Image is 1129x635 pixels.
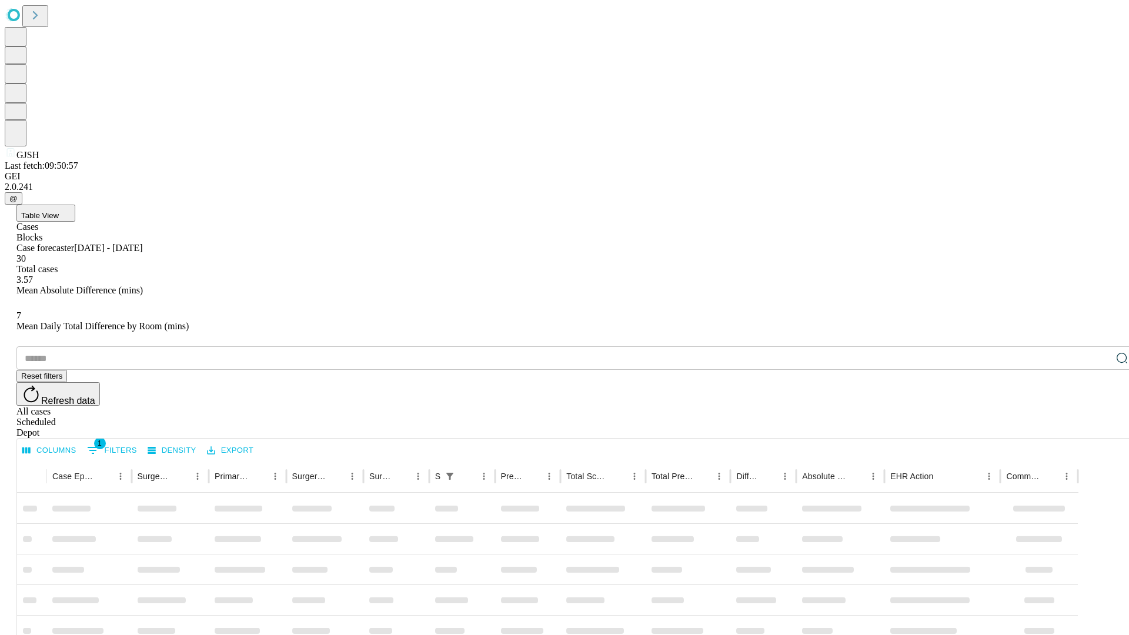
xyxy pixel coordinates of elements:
button: Menu [865,468,881,484]
button: Refresh data [16,382,100,406]
button: Menu [711,468,727,484]
div: EHR Action [890,472,933,481]
button: Export [204,442,256,460]
span: Mean Daily Total Difference by Room (mins) [16,321,189,331]
button: Menu [981,468,997,484]
span: Refresh data [41,396,95,406]
button: Sort [459,468,476,484]
button: Sort [934,468,951,484]
div: Surgeon Name [138,472,172,481]
span: Last fetch: 09:50:57 [5,161,78,171]
div: Comments [1006,472,1040,481]
button: Table View [16,205,75,222]
button: Sort [610,468,626,484]
span: 30 [16,253,26,263]
button: Sort [525,468,541,484]
div: Scheduled In Room Duration [435,472,440,481]
button: Sort [849,468,865,484]
span: Mean Absolute Difference (mins) [16,285,143,295]
button: Sort [250,468,267,484]
div: Surgery Name [292,472,326,481]
button: Menu [344,468,360,484]
button: Menu [541,468,557,484]
button: Menu [410,468,426,484]
div: Predicted In Room Duration [501,472,524,481]
button: Menu [1058,468,1075,484]
div: Total Scheduled Duration [566,472,609,481]
button: Reset filters [16,370,67,382]
button: Sort [694,468,711,484]
span: GJSH [16,150,39,160]
button: Menu [626,468,643,484]
button: Menu [476,468,492,484]
div: Absolute Difference [802,472,847,481]
span: @ [9,194,18,203]
span: Total cases [16,264,58,274]
button: Sort [328,468,344,484]
button: Menu [112,468,129,484]
div: Primary Service [215,472,249,481]
button: Menu [189,468,206,484]
button: Sort [173,468,189,484]
div: 2.0.241 [5,182,1124,192]
button: Density [145,442,199,460]
div: Surgery Date [369,472,392,481]
button: Menu [267,468,283,484]
button: Sort [393,468,410,484]
button: Show filters [442,468,458,484]
div: Difference [736,472,759,481]
span: [DATE] - [DATE] [74,243,142,253]
button: @ [5,192,22,205]
span: Case forecaster [16,243,74,253]
button: Sort [1042,468,1058,484]
button: Select columns [19,442,79,460]
span: Table View [21,211,59,220]
button: Menu [777,468,793,484]
button: Show filters [84,441,140,460]
span: Reset filters [21,372,62,380]
button: Sort [760,468,777,484]
div: Case Epic Id [52,472,95,481]
span: 1 [94,437,106,449]
div: 1 active filter [442,468,458,484]
div: Total Predicted Duration [652,472,694,481]
span: 3.57 [16,275,33,285]
span: 7 [16,310,21,320]
button: Sort [96,468,112,484]
div: GEI [5,171,1124,182]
